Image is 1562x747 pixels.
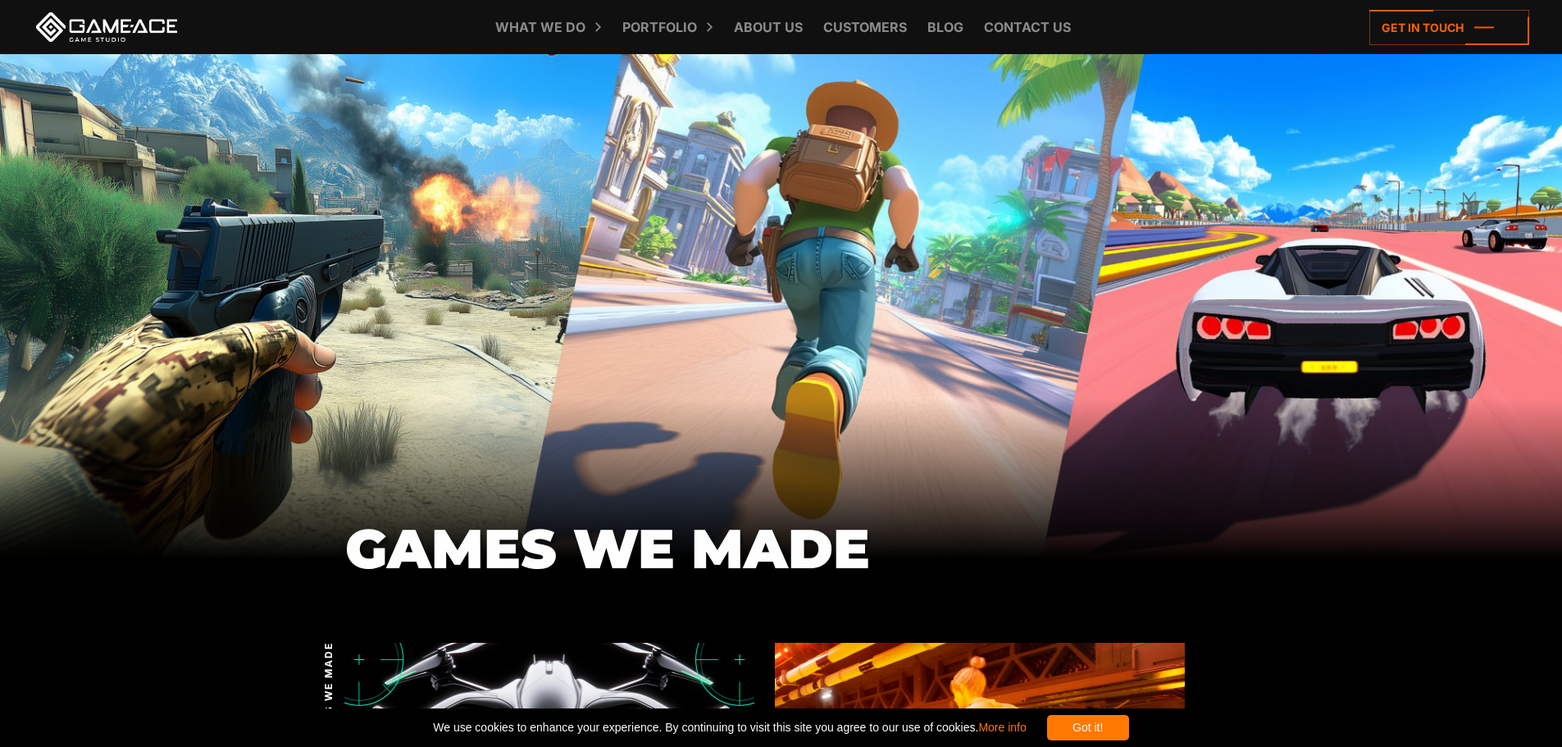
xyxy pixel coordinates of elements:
[1369,10,1529,45] a: Get in touch
[978,721,1026,734] a: More info
[433,715,1026,740] span: We use cookies to enhance your experience. By continuing to visit this site you agree to our use ...
[345,519,1218,579] h1: GAMES WE MADE
[1047,715,1129,740] div: Got it!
